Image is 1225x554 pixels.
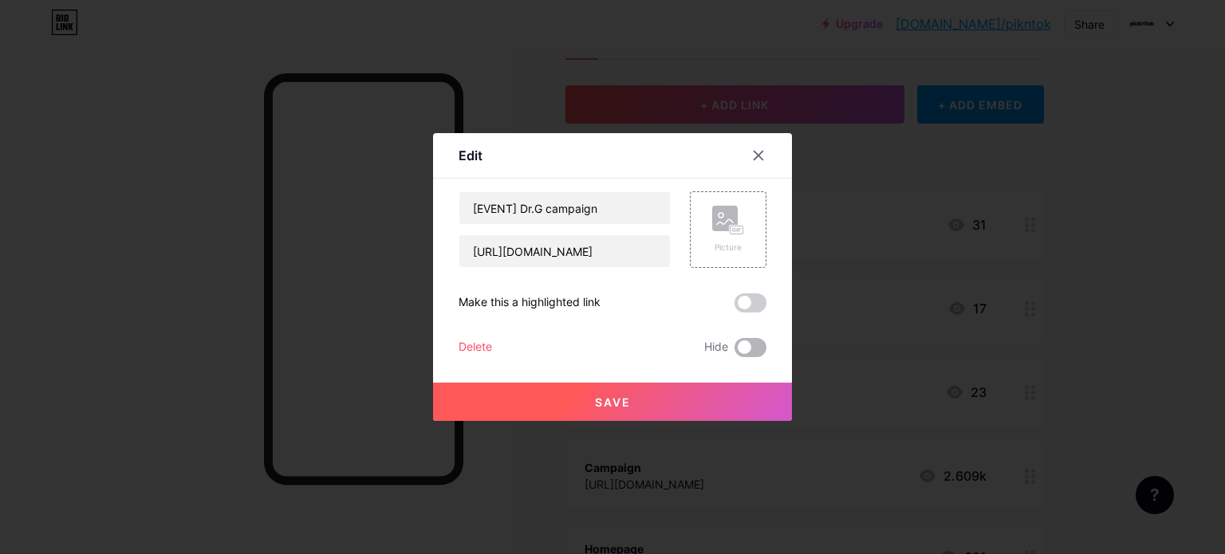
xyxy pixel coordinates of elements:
input: URL [459,235,670,267]
input: Title [459,192,670,224]
button: Save [433,383,792,421]
div: Delete [459,338,492,357]
span: Hide [704,338,728,357]
div: Make this a highlighted link [459,293,601,312]
div: Edit [459,146,483,165]
span: Save [595,395,631,409]
div: Picture [712,242,744,253]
